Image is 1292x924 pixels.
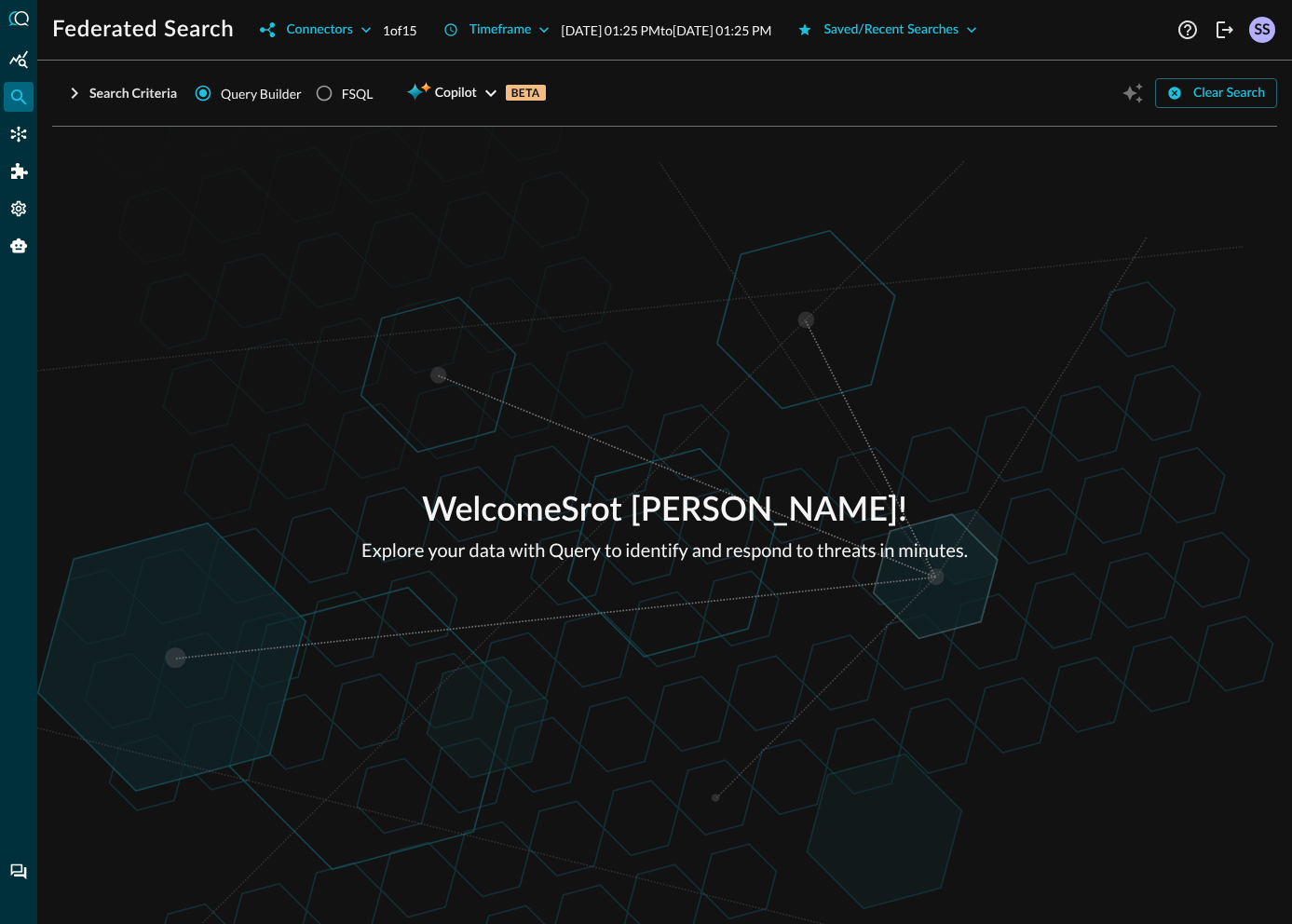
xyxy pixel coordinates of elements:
span: Copilot [435,82,477,105]
div: Clear Search [1193,82,1265,105]
button: Saved/Recent Searches [786,15,988,45]
div: Query Agent [4,231,34,261]
button: Connectors [249,15,382,45]
div: Chat [4,857,34,887]
p: BETA [506,85,546,101]
div: Search Criteria [89,82,177,105]
div: Federated Search [4,82,34,112]
button: Search Criteria [52,78,188,108]
p: Explore your data with Query to identify and respond to threats in minutes. [361,537,968,564]
button: Help [1173,15,1203,45]
h1: Federated Search [52,15,234,45]
button: Clear Search [1155,78,1277,108]
span: Query Builder [221,84,302,103]
div: Timeframe [469,19,532,42]
button: CopilotBETA [395,78,556,108]
button: Logout [1210,15,1240,45]
div: SS [1249,17,1275,43]
div: Summary Insights [4,45,34,75]
p: [DATE] 01:25 PM to [DATE] 01:25 PM [561,20,771,40]
p: Welcome Srot [PERSON_NAME] ! [361,486,968,537]
div: Addons [5,156,34,186]
div: Settings [4,194,34,224]
div: Connectors [4,119,34,149]
div: Connectors [286,19,352,42]
div: FSQL [342,84,374,103]
div: Saved/Recent Searches [823,19,959,42]
p: 1 of 15 [383,20,417,40]
button: Timeframe [432,15,562,45]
